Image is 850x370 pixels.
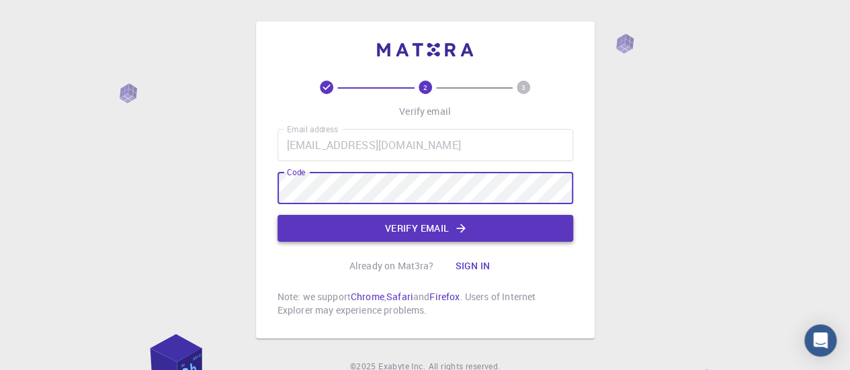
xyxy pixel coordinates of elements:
a: Safari [386,290,413,303]
p: Verify email [399,105,451,118]
div: Open Intercom Messenger [804,324,837,357]
p: Note: we support , and . Users of Internet Explorer may experience problems. [278,290,573,317]
a: Firefox [429,290,460,303]
label: Email address [287,124,338,135]
label: Code [287,167,305,178]
text: 2 [423,83,427,92]
button: Verify email [278,215,573,242]
a: Chrome [351,290,384,303]
text: 3 [521,83,525,92]
button: Sign in [444,252,501,279]
p: Already on Mat3ra? [349,259,434,273]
